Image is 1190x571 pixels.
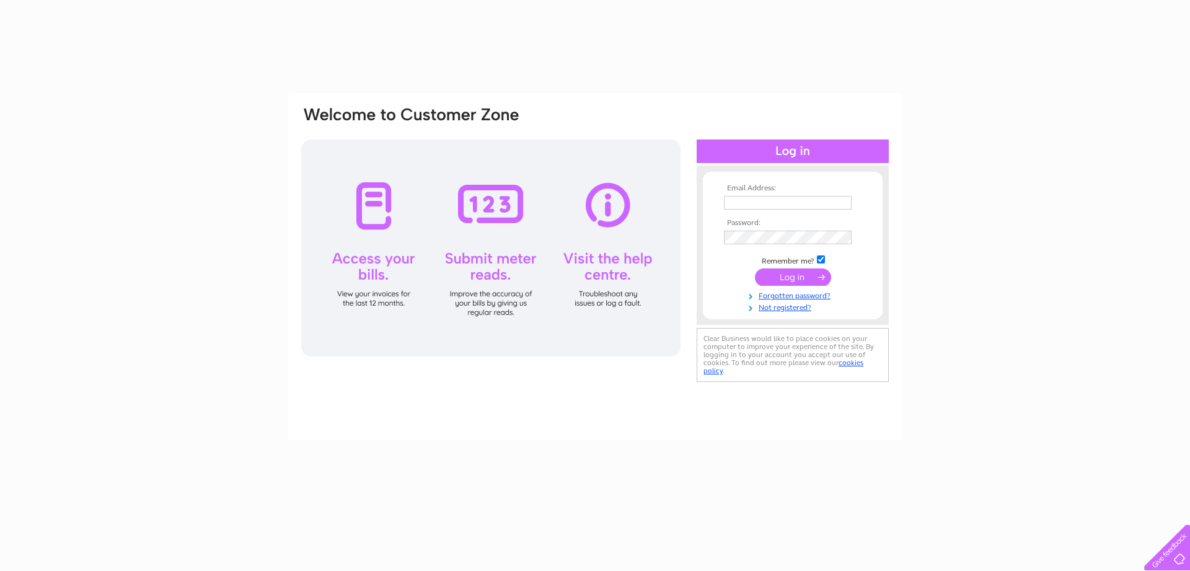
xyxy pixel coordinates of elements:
[721,254,865,266] td: Remember me?
[697,328,889,382] div: Clear Business would like to place cookies on your computer to improve your experience of the sit...
[724,301,865,312] a: Not registered?
[724,289,865,301] a: Forgotten password?
[703,358,863,375] a: cookies policy
[755,268,831,286] input: Submit
[721,219,865,228] th: Password:
[721,184,865,193] th: Email Address:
